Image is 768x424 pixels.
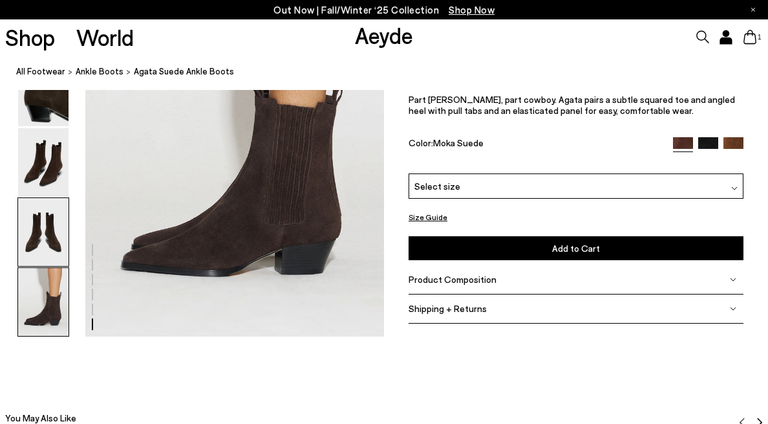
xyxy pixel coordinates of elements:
img: Agata Suede Ankle Boots - Image 6 [18,268,69,336]
a: All Footwear [16,65,65,78]
img: svg%3E [730,306,736,312]
a: ankle boots [76,65,123,78]
span: Agata Suede Ankle Boots [134,65,234,78]
img: Agata Suede Ankle Boots - Image 4 [18,128,69,196]
span: Navigate to /collections/new-in [449,4,495,16]
div: Color: [409,137,662,152]
nav: breadcrumb [16,54,768,90]
p: Part [PERSON_NAME], part cowboy. Agata pairs a subtle squared toe and angled heel with pull tabs ... [409,94,743,116]
button: Add to Cart [409,236,743,260]
span: Add to Cart [552,243,600,254]
img: svg%3E [730,276,736,283]
img: Agata Suede Ankle Boots - Image 5 [18,198,69,266]
span: ankle boots [76,66,123,76]
a: Shop [5,26,55,49]
img: Agata Suede Ankle Boots - Image 3 [18,58,69,126]
a: Aeyde [355,21,413,49]
span: Moka Suede [433,137,484,148]
a: World [76,26,134,49]
a: 1 [743,30,756,44]
img: svg%3E [731,185,738,192]
span: 1 [756,34,763,41]
span: Product Composition [409,274,496,285]
span: Select size [414,179,460,193]
button: Size Guide [409,209,447,225]
span: Shipping + Returns [409,304,487,315]
p: Out Now | Fall/Winter ‘25 Collection [273,2,495,18]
